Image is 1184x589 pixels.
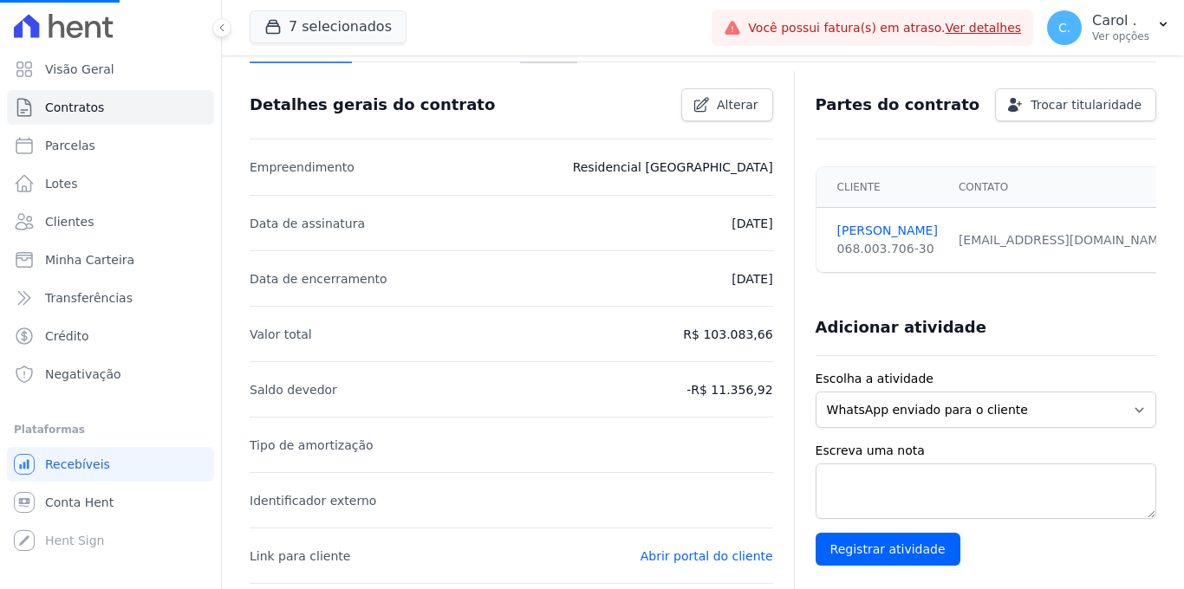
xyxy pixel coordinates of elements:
a: Transferências [7,281,214,315]
p: Carol . [1092,12,1149,29]
p: -R$ 11.356,92 [686,379,772,400]
span: Parcelas [45,137,95,154]
label: Escreva uma nota [816,442,1156,460]
a: Visão Geral [7,52,214,87]
input: Registrar atividade [816,533,960,566]
p: Link para cliente [250,546,350,566]
a: Crédito [7,319,214,353]
a: Abrir portal do cliente [641,549,773,563]
p: Empreendimento [250,157,355,178]
p: Residencial [GEOGRAPHIC_DATA] [573,157,773,178]
a: Clientes [7,204,214,239]
p: R$ 103.083,66 [683,324,772,345]
a: Conta Hent [7,485,214,520]
th: Cliente [816,167,948,208]
span: Transferências [45,289,133,307]
span: C. [1058,22,1070,34]
button: C. Carol . Ver opções [1033,3,1184,52]
span: Clientes [45,213,94,230]
span: Contratos [45,99,104,116]
span: Visão Geral [45,61,114,78]
h3: Detalhes gerais do contrato [250,94,495,115]
p: Saldo devedor [250,379,337,400]
span: Você possui fatura(s) em atraso. [748,19,1021,37]
p: [DATE] [732,213,772,234]
h3: Adicionar atividade [816,317,986,338]
a: [PERSON_NAME] [837,222,938,240]
a: Parcelas [7,128,214,163]
span: Crédito [45,327,89,345]
button: 7 selecionados [250,10,407,43]
a: Trocar titularidade [995,88,1156,121]
span: Negativação [45,366,121,383]
div: Plataformas [14,419,207,440]
span: Alterar [717,96,758,113]
span: Minha Carteira [45,251,134,269]
p: Identificador externo [250,490,376,511]
span: Lotes [45,175,78,192]
label: Escolha a atividade [816,370,1156,388]
p: Data de assinatura [250,213,365,234]
p: Data de encerramento [250,269,387,289]
span: Conta Hent [45,494,114,511]
div: 068.003.706-30 [837,240,938,258]
a: Minha Carteira [7,243,214,277]
p: Ver opções [1092,29,1149,43]
a: Negativação [7,357,214,392]
a: Ver detalhes [945,21,1021,35]
span: Trocar titularidade [1031,96,1142,113]
h3: Partes do contrato [816,94,980,115]
p: Tipo de amortização [250,435,374,456]
p: [DATE] [732,269,772,289]
a: Recebíveis [7,447,214,482]
p: Valor total [250,324,312,345]
a: Alterar [681,88,773,121]
span: Recebíveis [45,456,110,473]
a: Contratos [7,90,214,125]
a: Lotes [7,166,214,201]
